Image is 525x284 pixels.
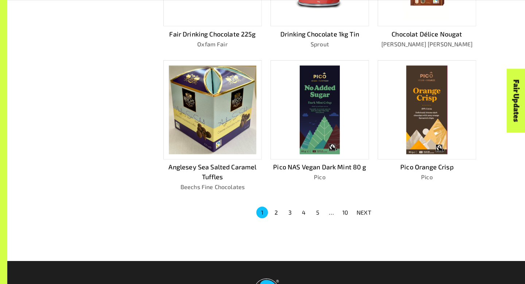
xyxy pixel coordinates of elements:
[270,207,282,218] button: Go to page 2
[378,29,476,39] p: Chocolat Délice Nougat
[357,208,371,217] p: NEXT
[163,40,262,49] p: Oxfam Fair
[312,207,323,218] button: Go to page 5
[163,162,262,181] p: Anglesey Sea Salted Caramel Tuffles
[163,183,262,191] p: Beechs Fine Chocolates
[163,60,262,191] a: Anglesey Sea Salted Caramel TufflesBeechs Fine Chocolates
[255,206,376,219] nav: pagination navigation
[271,162,369,172] p: Pico NAS Vegan Dark Mint 80 g
[163,29,262,39] p: Fair Drinking Chocolate 225g
[284,207,296,218] button: Go to page 3
[339,207,351,218] button: Go to page 10
[271,173,369,181] p: Pico
[378,162,476,172] p: Pico Orange Crisp
[352,206,376,219] button: NEXT
[271,60,369,191] a: Pico NAS Vegan Dark Mint 80 gPico
[378,173,476,181] p: Pico
[256,207,268,218] button: page 1
[298,207,310,218] button: Go to page 4
[271,40,369,49] p: Sprout
[378,40,476,49] p: [PERSON_NAME] [PERSON_NAME]
[271,29,369,39] p: Drinking Chocolate 1kg Tin
[326,208,337,217] div: …
[378,60,476,191] a: Pico Orange CrispPico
